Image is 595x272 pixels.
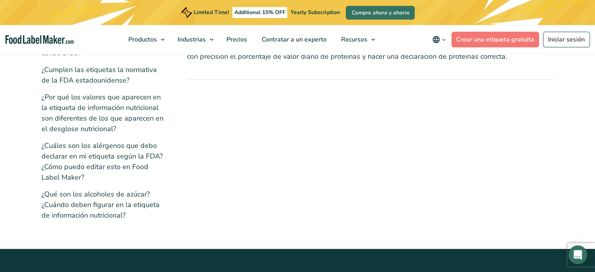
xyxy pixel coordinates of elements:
[175,35,207,44] span: Industrias
[451,32,539,47] a: Crear una etiqueta gratuita
[171,25,218,54] a: Industrias
[291,9,340,16] span: Yearly Subscription
[126,35,158,44] span: Productos
[334,25,379,54] a: Recursos
[568,245,587,264] div: Open Intercom Messenger
[41,65,157,85] a: ¿Cumplen las etiquetas la normativa de la FDA estadounidense?
[346,6,415,20] a: Compre ahora y ahorre
[339,35,368,44] span: Recursos
[41,189,160,220] a: ¿Qué son los alcoholes de azúcar? ¿Cuándo deben figurar en la etiqueta de información nutricional?
[259,35,327,44] span: Contratar a un experto
[232,7,288,18] span: Additional 15% OFF
[41,141,163,182] a: ¿Cuáles son los alérgenos que debo declarar en mi etiqueta según la FDA? ¿Cómo puedo editar esto ...
[41,92,164,133] a: ¿Por qué los valores que aparecen en la etiqueta de información nutricional son diferentes de los...
[194,9,229,16] span: Limited Time!
[219,25,253,54] a: Precios
[255,25,332,54] a: Contratar a un experto
[543,32,590,47] a: Iniciar sesión
[224,35,248,44] span: Precios
[121,25,169,54] a: Productos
